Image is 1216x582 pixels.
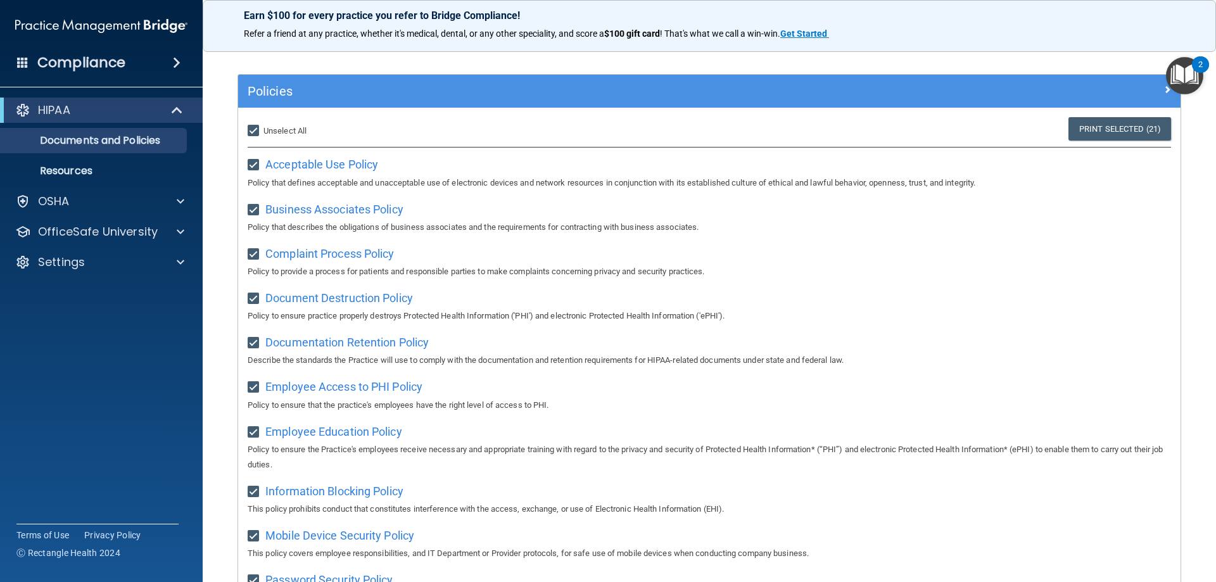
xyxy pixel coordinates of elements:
input: Unselect All [248,126,262,136]
a: OSHA [15,194,184,209]
span: Document Destruction Policy [265,291,413,305]
p: Documents and Policies [8,134,181,147]
span: Documentation Retention Policy [265,336,429,349]
p: OSHA [38,194,70,209]
span: Unselect All [263,126,307,136]
a: Print Selected (21) [1068,117,1171,141]
img: PMB logo [15,13,187,39]
p: Policy that describes the obligations of business associates and the requirements for contracting... [248,220,1171,235]
div: 2 [1198,65,1203,81]
p: Policy to ensure that the practice's employees have the right level of access to PHI. [248,398,1171,413]
h5: Policies [248,84,935,98]
p: Policy to provide a process for patients and responsible parties to make complaints concerning pr... [248,264,1171,279]
p: Earn $100 for every practice you refer to Bridge Compliance! [244,9,1175,22]
p: This policy prohibits conduct that constitutes interference with the access, exchange, or use of ... [248,502,1171,517]
span: Information Blocking Policy [265,484,403,498]
span: ! That's what we call a win-win. [660,28,780,39]
p: Policy to ensure the Practice's employees receive necessary and appropriate training with regard ... [248,442,1171,472]
span: Business Associates Policy [265,203,403,216]
p: Describe the standards the Practice will use to comply with the documentation and retention requi... [248,353,1171,368]
span: Mobile Device Security Policy [265,529,414,542]
p: Settings [38,255,85,270]
p: OfficeSafe University [38,224,158,239]
p: Policy to ensure practice properly destroys Protected Health Information ('PHI') and electronic P... [248,308,1171,324]
strong: $100 gift card [604,28,660,39]
span: Employee Education Policy [265,425,402,438]
a: Settings [15,255,184,270]
a: Policies [248,81,1171,101]
span: Refer a friend at any practice, whether it's medical, dental, or any other speciality, and score a [244,28,604,39]
p: Policy that defines acceptable and unacceptable use of electronic devices and network resources i... [248,175,1171,191]
h4: Compliance [37,54,125,72]
span: Employee Access to PHI Policy [265,380,422,393]
p: Resources [8,165,181,177]
p: This policy covers employee responsibilities, and IT Department or Provider protocols, for safe u... [248,546,1171,561]
a: HIPAA [15,103,184,118]
a: Terms of Use [16,529,69,541]
span: Acceptable Use Policy [265,158,378,171]
p: HIPAA [38,103,70,118]
a: Get Started [780,28,829,39]
button: Open Resource Center, 2 new notifications [1166,57,1203,94]
a: Privacy Policy [84,529,141,541]
span: Ⓒ Rectangle Health 2024 [16,547,120,559]
strong: Get Started [780,28,827,39]
a: OfficeSafe University [15,224,184,239]
span: Complaint Process Policy [265,247,394,260]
